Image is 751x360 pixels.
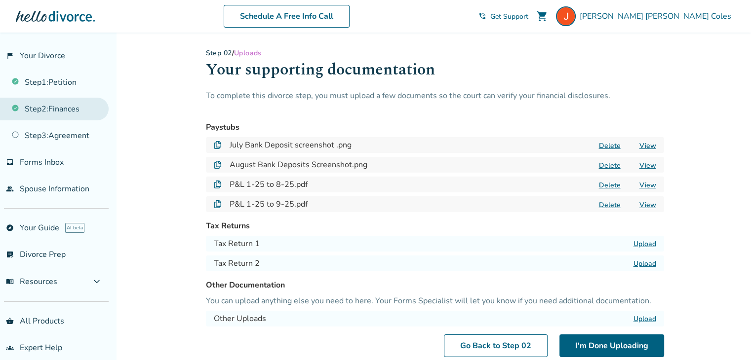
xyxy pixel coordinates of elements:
span: groups [6,344,14,352]
h3: Tax Returns [206,220,664,232]
span: menu_book [6,278,14,286]
span: phone_in_talk [478,12,486,20]
span: Uploads [234,48,262,58]
a: phone_in_talkGet Support [478,12,528,21]
h4: P&L 1-25 to 9-25.pdf [230,198,308,210]
h4: Tax Return 2 [214,257,260,269]
span: shopping_cart [536,10,548,22]
label: Upload [633,239,656,249]
img: Document [214,200,222,208]
a: Schedule A Free Info Call [224,5,350,28]
img: Document [214,161,222,169]
span: Forms Inbox [20,157,64,168]
button: Delete [596,160,624,171]
p: To complete this divorce step, you must upload a few documents so the court can verify your finan... [206,90,664,113]
a: View [639,161,656,170]
p: You can upload anything else you need to here. Your Forms Specialist will let you know if you nee... [206,295,664,307]
h3: Other Documentation [206,279,664,291]
span: Get Support [490,12,528,21]
a: Go Back to Step 02 [444,334,548,357]
span: Resources [6,276,57,287]
h4: August Bank Deposits Screenshot.png [230,159,367,171]
h3: Paystubs [206,121,664,133]
h4: July Bank Deposit screenshot .png [230,139,352,151]
a: Step 02 [206,48,232,58]
img: Jennifer Coles [556,6,576,26]
span: AI beta [65,223,84,233]
button: Delete [596,180,624,190]
a: View [639,200,656,210]
h4: Other Uploads [214,313,266,324]
span: inbox [6,158,14,166]
span: expand_more [91,276,103,288]
div: / [206,48,664,58]
button: Delete [596,200,624,210]
h1: Your supporting documentation [206,58,664,90]
span: list_alt_check [6,251,14,258]
span: explore [6,224,14,232]
span: flag_2 [6,52,14,60]
button: I'm Done Uploading [559,334,664,357]
span: people [6,185,14,193]
a: View [639,180,656,190]
button: Delete [596,141,624,151]
span: [PERSON_NAME] [PERSON_NAME] Coles [580,11,735,22]
img: Document [214,141,222,149]
h4: Tax Return 1 [214,238,260,250]
label: Upload [633,314,656,324]
h4: P&L 1-25 to 8-25.pdf [230,179,308,190]
iframe: Chat Widget [702,313,751,360]
span: shopping_basket [6,317,14,325]
img: Document [214,180,222,188]
a: View [639,141,656,150]
label: Upload [633,259,656,268]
